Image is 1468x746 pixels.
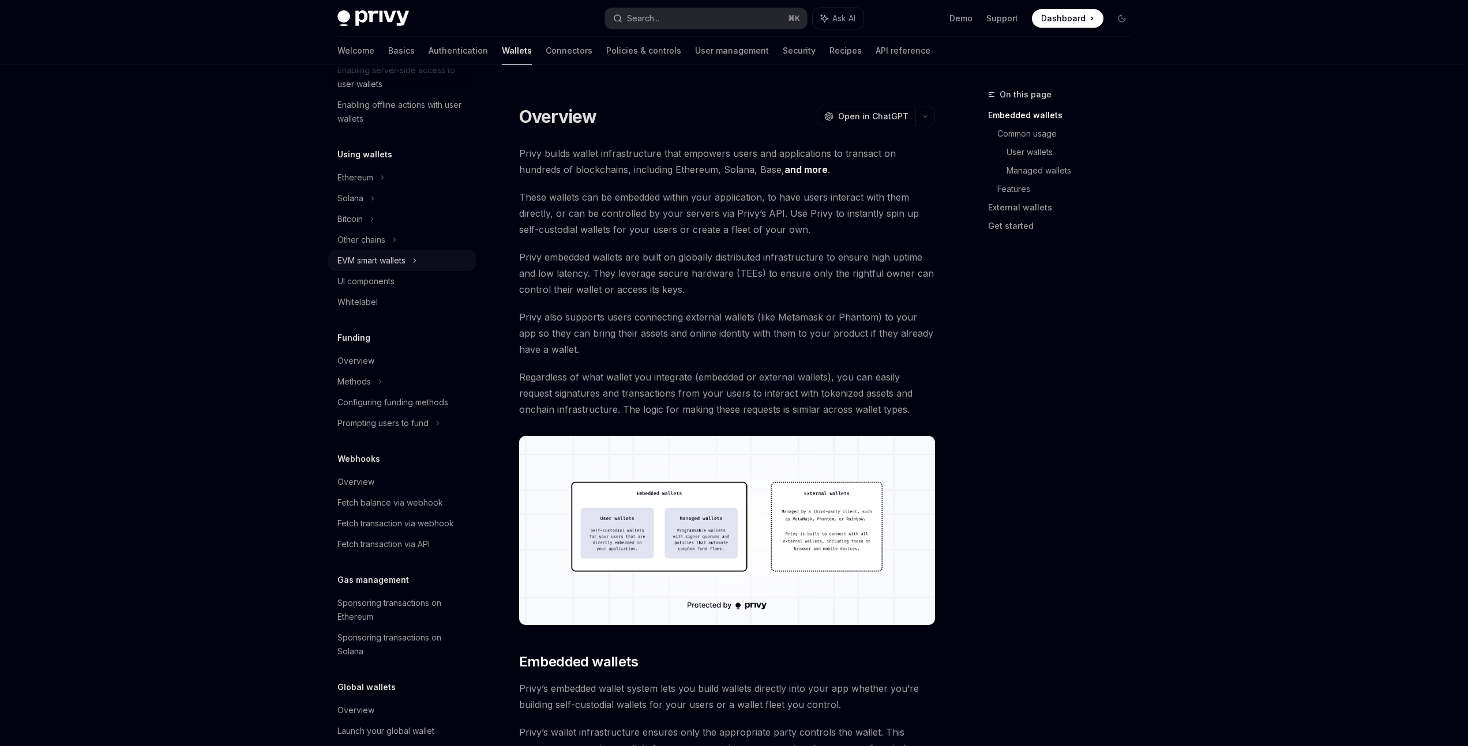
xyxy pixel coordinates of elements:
a: Basics [388,37,415,65]
a: Configuring funding methods [328,392,476,413]
span: Ask AI [832,13,855,24]
button: Ask AI [813,8,863,29]
img: dark logo [337,10,409,27]
h5: Using wallets [337,148,392,161]
a: Dashboard [1032,9,1103,28]
div: Prompting users to fund [337,416,429,430]
a: Managed wallets [1007,161,1140,180]
a: Policies & controls [606,37,681,65]
div: UI components [337,274,395,288]
span: Privy’s embedded wallet system lets you build wallets directly into your app whether you’re build... [519,680,935,713]
a: Fetch balance via webhook [328,492,476,513]
span: Regardless of what wallet you integrate (embedded or external wallets), you can easily request si... [519,369,935,417]
div: Fetch transaction via API [337,537,430,551]
div: Other chains [337,233,385,247]
a: Recipes [829,37,862,65]
a: Whitelabel [328,292,476,312]
a: Overview [328,700,476,721]
div: Methods [337,375,371,389]
span: On this page [1000,88,1052,101]
a: API reference [876,37,930,65]
div: Sponsoring transactions on Ethereum [337,596,469,624]
a: External wallets [988,198,1140,217]
a: Wallets [502,37,532,65]
div: Fetch balance via webhook [337,496,443,510]
a: Welcome [337,37,374,65]
div: Overview [337,354,374,368]
div: Sponsoring transactions on Solana [337,631,469,658]
div: Enabling offline actions with user wallets [337,98,469,126]
span: These wallets can be embedded within your application, to have users interact with them directly,... [519,189,935,238]
div: Fetch transaction via webhook [337,517,454,530]
span: Open in ChatGPT [838,111,908,122]
h1: Overview [519,106,597,127]
a: Sponsoring transactions on Solana [328,627,476,662]
button: Toggle dark mode [1113,9,1131,28]
h5: Gas management [337,573,409,587]
div: EVM smart wallets [337,254,406,267]
a: Embedded wallets [988,106,1140,125]
div: Bitcoin [337,212,363,226]
a: UI components [328,271,476,292]
a: Fetch transaction via webhook [328,513,476,534]
a: Enabling offline actions with user wallets [328,95,476,129]
a: Features [997,180,1140,198]
h5: Webhooks [337,452,380,466]
div: Configuring funding methods [337,395,448,409]
h5: Global wallets [337,680,396,694]
a: Overview [328,351,476,371]
button: Search...⌘K [605,8,807,29]
div: Search... [627,12,659,25]
span: Privy embedded wallets are built on globally distributed infrastructure to ensure high uptime and... [519,249,935,297]
a: Get started [988,217,1140,235]
a: User wallets [1007,143,1140,161]
a: Connectors [546,37,592,65]
a: Common usage [997,125,1140,143]
a: Launch your global wallet [328,721,476,741]
h5: Funding [337,331,370,345]
a: Overview [328,472,476,492]
a: Sponsoring transactions on Ethereum [328,593,476,627]
div: Overview [337,703,374,717]
div: Ethereum [337,171,373,184]
div: Solana [337,191,363,205]
span: Privy builds wallet infrastructure that empowers users and applications to transact on hundreds o... [519,145,935,178]
div: Overview [337,475,374,489]
a: Support [986,13,1018,24]
a: Demo [949,13,973,24]
a: User management [695,37,769,65]
span: Dashboard [1041,13,1086,24]
a: Security [783,37,816,65]
button: Open in ChatGPT [817,107,915,126]
a: Authentication [429,37,488,65]
span: Privy also supports users connecting external wallets (like Metamask or Phantom) to your app so t... [519,309,935,357]
a: Fetch transaction via API [328,534,476,555]
a: and more [784,164,828,176]
div: Launch your global wallet [337,724,434,738]
span: Embedded wallets [519,653,638,671]
span: ⌘ K [788,14,800,23]
div: Whitelabel [337,295,378,309]
img: images/walletoverview.png [519,436,935,625]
